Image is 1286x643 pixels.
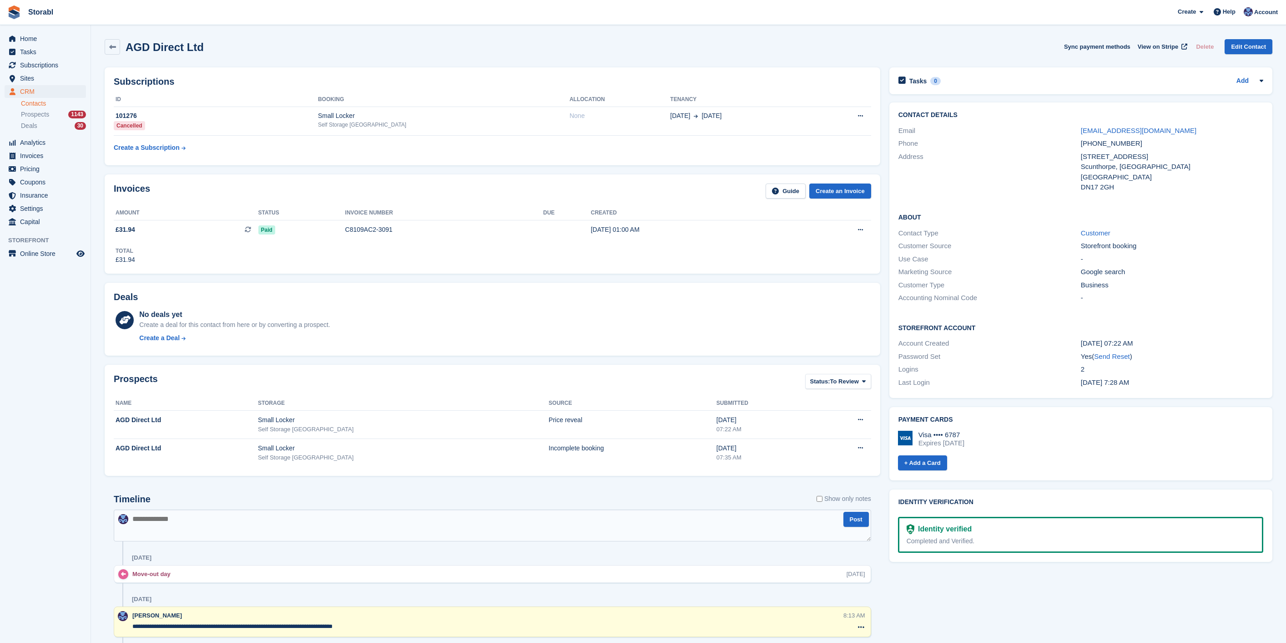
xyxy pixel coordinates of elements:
div: [DATE] 07:22 AM [1081,338,1263,349]
span: Analytics [20,136,75,149]
h2: Deals [114,292,138,302]
th: Due [543,206,591,220]
span: Settings [20,202,75,215]
span: Subscriptions [20,59,75,71]
div: Total [116,247,135,255]
div: Password Set [898,352,1081,362]
th: Invoice number [345,206,543,220]
a: Send Reset [1094,352,1130,360]
span: [PERSON_NAME] [132,612,182,619]
span: Prospects [21,110,49,119]
a: menu [5,32,86,45]
div: Create a deal for this contact from here or by converting a prospect. [139,320,330,330]
div: Last Login [898,378,1081,388]
span: To Review [830,377,859,386]
th: Storage [258,396,549,411]
div: Scunthorpe, [GEOGRAPHIC_DATA] [1081,162,1263,172]
button: Sync payment methods [1064,39,1130,54]
a: Prospects 1143 [21,110,86,119]
label: Show only notes [817,494,871,504]
img: Tegan Ewart [1244,7,1253,16]
a: menu [5,72,86,85]
div: Use Case [898,254,1081,265]
h2: Invoices [114,184,150,199]
h2: Prospects [114,374,158,391]
a: Edit Contact [1225,39,1272,54]
div: Visa •••• 6787 [918,431,964,439]
a: Create a Subscription [114,139,186,156]
th: Tenancy [670,92,817,107]
a: Storabl [25,5,57,20]
img: Identity Verification Ready [907,524,914,534]
div: Storefront booking [1081,241,1263,251]
a: Add [1236,76,1249,87]
a: menu [5,136,86,149]
div: No deals yet [139,309,330,320]
h2: Payment cards [898,416,1263,424]
time: 2025-08-13 06:28:30 UTC [1081,378,1129,386]
a: menu [5,85,86,98]
div: AGD Direct Ltd [116,444,258,453]
h2: Contact Details [898,112,1263,119]
img: Visa Logo [898,431,913,445]
span: Home [20,32,75,45]
div: Contact Type [898,228,1081,239]
img: Tegan Ewart [118,611,128,621]
div: [DATE] [847,570,865,578]
a: menu [5,149,86,162]
div: Incomplete booking [549,444,716,453]
a: [EMAIL_ADDRESS][DOMAIN_NAME] [1081,127,1196,134]
span: [DATE] [670,111,690,121]
img: Tegan Ewart [118,514,128,524]
span: Pricing [20,163,75,175]
th: Source [549,396,716,411]
button: Delete [1192,39,1217,54]
div: [DATE] [132,596,151,603]
th: Name [114,396,258,411]
a: Create a Deal [139,333,330,343]
div: Price reveal [549,415,716,425]
div: [DATE] [132,554,151,561]
div: [GEOGRAPHIC_DATA] [1081,172,1263,183]
div: £31.94 [116,255,135,265]
span: Online Store [20,247,75,260]
div: Small Locker [258,444,549,453]
span: £31.94 [116,225,135,235]
div: [DATE] 01:00 AM [591,225,792,235]
div: [DATE] [716,415,813,425]
h2: About [898,212,1263,221]
button: Post [843,512,869,527]
span: Paid [258,225,275,235]
div: Yes [1081,352,1263,362]
span: Capital [20,215,75,228]
span: Sites [20,72,75,85]
h2: Timeline [114,494,151,505]
button: Status: To Review [805,374,871,389]
span: Tasks [20,46,75,58]
div: Address [898,152,1081,193]
div: 07:22 AM [716,425,813,434]
a: Deals 30 [21,121,86,131]
div: Create a Subscription [114,143,180,153]
h2: Identity verification [898,499,1263,506]
a: + Add a Card [898,455,947,470]
div: 101276 [114,111,318,121]
span: Account [1254,8,1278,17]
div: 1143 [68,111,86,118]
a: menu [5,176,86,189]
h2: AGD Direct Ltd [126,41,204,53]
div: 0 [930,77,941,85]
div: [PHONE_NUMBER] [1081,138,1263,149]
div: Self Storage [GEOGRAPHIC_DATA] [258,425,549,434]
div: - [1081,293,1263,303]
span: View on Stripe [1138,42,1178,51]
span: Help [1223,7,1236,16]
a: Preview store [75,248,86,259]
th: Booking [318,92,570,107]
img: stora-icon-8386f47178a22dfd0bd8f6a31ec36ba5ce8667c1dd55bd0f319d3a0aa187defe.svg [7,5,21,19]
div: Customer Type [898,280,1081,291]
div: [STREET_ADDRESS] [1081,152,1263,162]
div: Email [898,126,1081,136]
span: [DATE] [701,111,721,121]
span: Status: [810,377,830,386]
